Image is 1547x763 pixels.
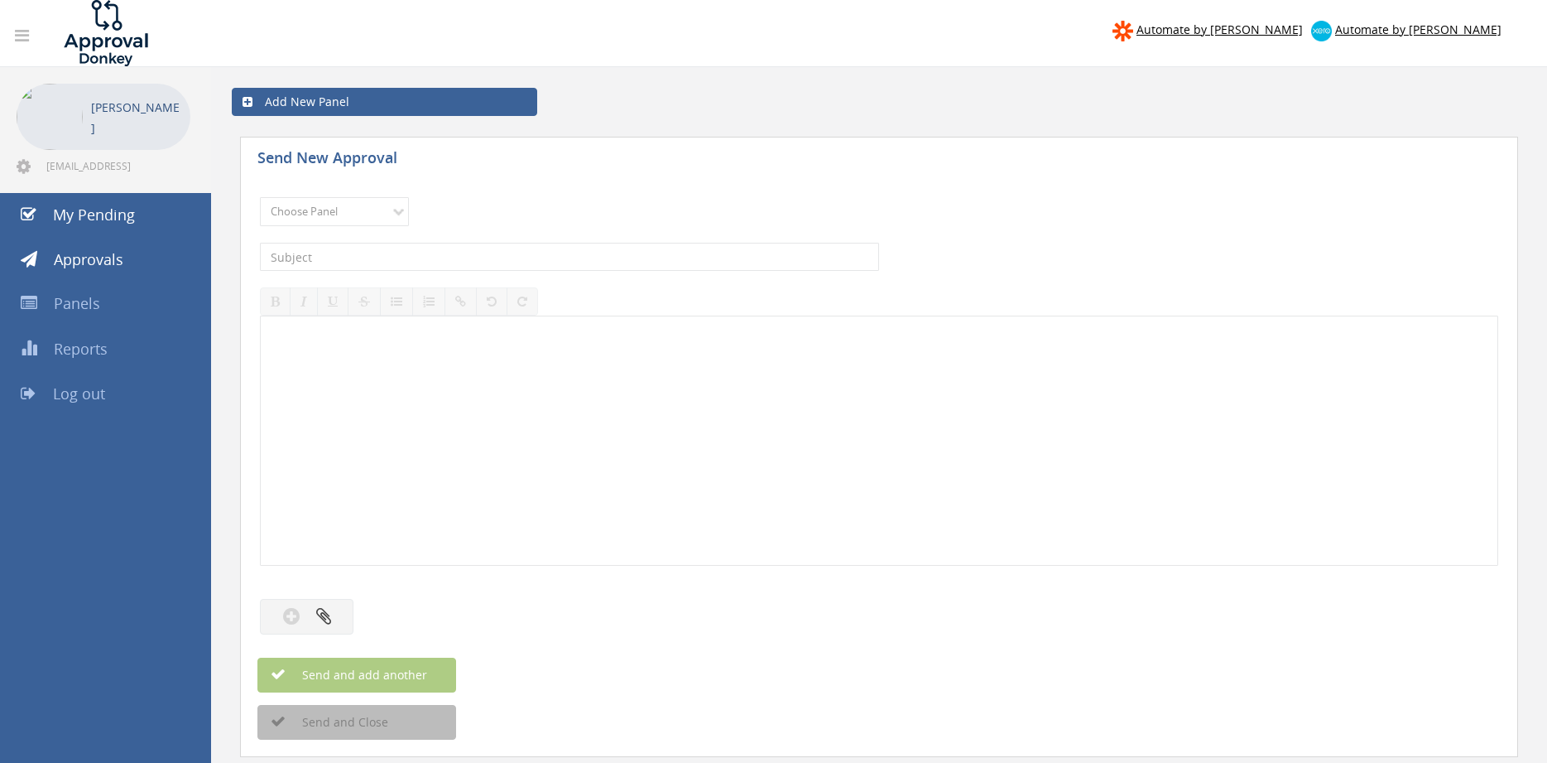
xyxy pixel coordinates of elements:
[380,287,413,316] button: Unordered List
[412,287,445,316] button: Ordered List
[507,287,538,316] button: Redo
[54,249,123,269] span: Approvals
[317,287,348,316] button: Underline
[53,205,135,225] span: My Pending
[267,667,427,683] span: Send and add another
[91,97,182,138] p: [PERSON_NAME]
[1112,21,1133,41] img: zapier-logomark.png
[260,287,291,316] button: Bold
[290,287,318,316] button: Italic
[257,658,456,693] button: Send and add another
[257,705,456,740] button: Send and Close
[1335,22,1501,37] span: Automate by [PERSON_NAME]
[1136,22,1303,37] span: Automate by [PERSON_NAME]
[53,384,105,403] span: Log out
[260,243,879,271] input: Subject
[54,339,108,359] span: Reports
[348,287,381,316] button: Strikethrough
[1311,21,1332,41] img: xero-logo.png
[444,287,477,316] button: Insert / edit link
[257,150,547,171] h5: Send New Approval
[476,287,507,316] button: Undo
[54,293,100,313] span: Panels
[46,159,187,172] span: [EMAIL_ADDRESS][DOMAIN_NAME]
[232,88,537,116] a: Add New Panel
